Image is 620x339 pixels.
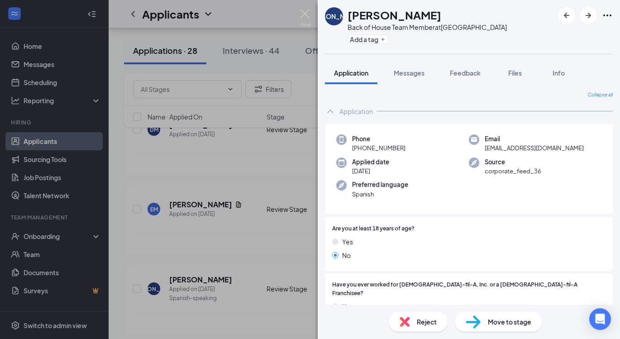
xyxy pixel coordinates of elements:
[325,106,336,117] svg: ChevronUp
[588,91,613,99] span: Collapse all
[332,281,606,298] span: Have you ever worked for [DEMOGRAPHIC_DATA]-fil-A, Inc. or a [DEMOGRAPHIC_DATA]-fil-A Franchisee?
[583,10,594,21] svg: ArrowRight
[485,143,584,153] span: [EMAIL_ADDRESS][DOMAIN_NAME]
[485,167,541,176] span: corporate_feed_36
[348,23,507,32] div: Back of House Team Member at [GEOGRAPHIC_DATA]
[589,308,611,330] div: Open Intercom Messenger
[352,180,408,189] span: Preferred language
[352,143,405,153] span: [PHONE_NUMBER]
[580,7,596,24] button: ArrowRight
[488,317,531,327] span: Move to stage
[348,7,441,23] h1: [PERSON_NAME]
[308,12,360,21] div: [PERSON_NAME]
[352,158,389,167] span: Applied date
[485,134,584,143] span: Email
[417,317,437,327] span: Reject
[380,37,386,42] svg: Plus
[602,10,613,21] svg: Ellipses
[352,167,389,176] span: [DATE]
[352,134,405,143] span: Phone
[342,301,353,311] span: Yes
[394,69,424,77] span: Messages
[558,7,575,24] button: ArrowLeftNew
[332,224,415,233] span: Are you at least 18 years of age?
[561,10,572,21] svg: ArrowLeftNew
[508,69,522,77] span: Files
[342,250,351,260] span: No
[352,190,408,199] span: Spanish
[348,34,388,44] button: PlusAdd a tag
[553,69,565,77] span: Info
[450,69,481,77] span: Feedback
[342,237,353,247] span: Yes
[334,69,368,77] span: Application
[485,158,541,167] span: Source
[339,107,373,116] div: Application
